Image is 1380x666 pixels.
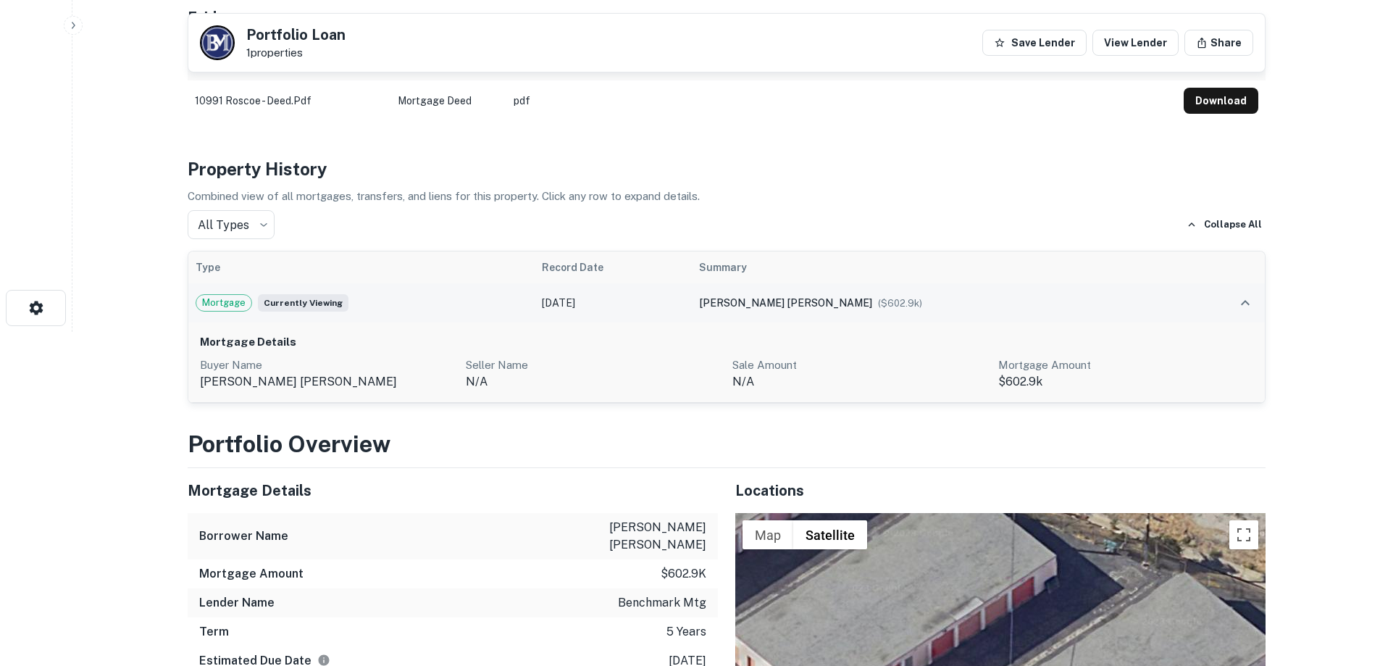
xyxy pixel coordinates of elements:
[793,520,867,549] button: Show satellite imagery
[1229,520,1258,549] button: Toggle fullscreen view
[692,251,1184,283] th: Summary
[732,373,987,391] p: N/A
[199,528,288,545] h6: Borrower Name
[1092,30,1179,56] a: View Lender
[200,373,455,391] p: [PERSON_NAME] [PERSON_NAME]
[998,373,1253,391] p: $602.9k
[199,565,304,583] h6: Mortgage Amount
[188,7,251,28] h5: Evidence
[466,373,721,391] p: n/a
[200,334,1253,351] h6: Mortgage Details
[188,480,718,501] h5: Mortgage Details
[878,298,922,309] span: ($ 602.9k )
[246,28,346,42] h5: Portfolio Loan
[982,30,1087,56] button: Save Lender
[196,296,251,310] span: Mortgage
[732,357,987,374] p: Sale Amount
[188,156,1266,182] h4: Property History
[535,283,692,322] td: [DATE]
[199,623,229,641] h6: Term
[1233,291,1258,315] button: expand row
[618,594,706,612] p: benchmark mtg
[743,520,793,549] button: Show street map
[466,357,721,374] p: Seller Name
[998,357,1253,374] p: Mortgage Amount
[576,519,706,554] p: [PERSON_NAME] [PERSON_NAME]
[188,40,1266,121] div: scrollable content
[188,80,390,121] td: 10991 roscoe - deed.pdf
[246,46,346,59] p: 1 properties
[661,565,706,583] p: $602.9k
[506,80,1176,121] td: pdf
[390,80,506,121] td: Mortgage Deed
[1184,30,1253,56] button: Share
[666,623,706,641] p: 5 years
[1308,550,1380,620] iframe: Chat Widget
[1183,214,1266,236] button: Collapse All
[188,210,275,239] div: All Types
[188,251,535,283] th: Type
[258,294,348,312] span: Currently viewing
[200,357,455,374] p: Buyer Name
[188,427,1266,462] h3: Portfolio Overview
[699,297,872,309] span: [PERSON_NAME] [PERSON_NAME]
[199,594,275,612] h6: Lender Name
[188,188,1266,205] p: Combined view of all mortgages, transfers, and liens for this property. Click any row to expand d...
[1184,88,1258,114] button: Download
[535,251,692,283] th: Record Date
[735,480,1266,501] h5: Locations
